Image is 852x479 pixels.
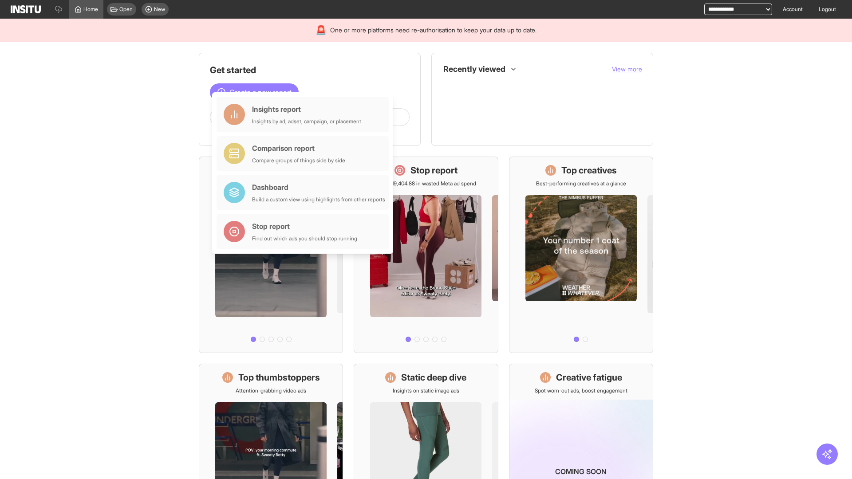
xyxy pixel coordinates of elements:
[238,371,320,384] h1: Top thumbstoppers
[612,65,642,74] button: View more
[154,6,165,13] span: New
[252,157,345,164] div: Compare groups of things side by side
[83,6,98,13] span: Home
[561,164,617,177] h1: Top creatives
[330,26,536,35] span: One or more platforms need re-authorisation to keep your data up to date.
[11,5,41,13] img: Logo
[252,104,361,114] div: Insights report
[252,235,357,242] div: Find out which ads you should stop running
[252,118,361,125] div: Insights by ad, adset, campaign, or placement
[252,196,385,203] div: Build a custom view using highlights from other reports
[210,83,299,101] button: Create a new report
[119,6,133,13] span: Open
[229,87,292,98] span: Create a new report
[236,387,306,394] p: Attention-grabbing video ads
[252,143,345,153] div: Comparison report
[401,371,466,384] h1: Static deep dive
[316,24,327,36] div: 🚨
[612,65,642,73] span: View more
[252,221,357,232] div: Stop report
[354,157,498,353] a: Stop reportSave £19,404.88 in wasted Meta ad spend
[252,182,385,192] div: Dashboard
[210,64,410,76] h1: Get started
[536,180,626,187] p: Best-performing creatives at a glance
[376,180,476,187] p: Save £19,404.88 in wasted Meta ad spend
[393,387,459,394] p: Insights on static image ads
[410,164,458,177] h1: Stop report
[199,157,343,353] a: What's live nowSee all active ads instantly
[509,157,653,353] a: Top creativesBest-performing creatives at a glance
